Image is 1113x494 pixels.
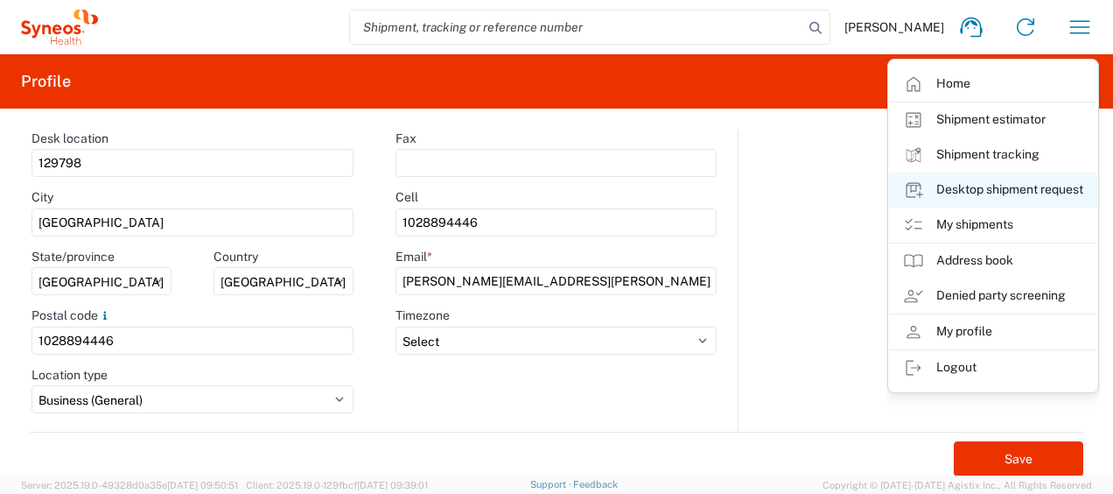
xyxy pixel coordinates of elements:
[31,189,53,205] label: City
[213,249,258,265] label: Country
[889,243,1097,279] a: Address book
[31,249,115,265] label: State/province
[530,479,574,490] a: Support
[357,480,428,490] span: [DATE] 09:39:01
[350,11,803,44] input: Shipment, tracking or reference number
[31,307,112,323] label: Postal code
[889,279,1097,314] a: Denied party screening
[573,479,618,490] a: Feedback
[889,208,1097,243] a: My shipments
[889,350,1097,385] a: Logout
[889,173,1097,208] a: Desktop shipment request
[822,477,1092,493] span: Copyright © [DATE]-[DATE] Agistix Inc., All Rights Reserved
[954,441,1083,476] button: Save
[889,67,1097,102] a: Home
[21,480,238,490] span: Server: 2025.19.0-49328d0a35e
[889,102,1097,138] a: Shipment estimator
[167,480,238,490] span: [DATE] 09:50:51
[889,138,1097,173] a: Shipment tracking
[21,71,71,92] h2: Profile
[395,189,418,205] label: Cell
[395,249,432,265] label: Email
[246,480,428,490] span: Client: 2025.19.0-129fbcf
[889,314,1097,349] a: My profile
[31,367,108,383] label: Location type
[395,307,450,323] label: Timezone
[395,131,416,146] label: Fax
[844,19,944,35] span: [PERSON_NAME]
[31,131,108,146] label: Desk location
